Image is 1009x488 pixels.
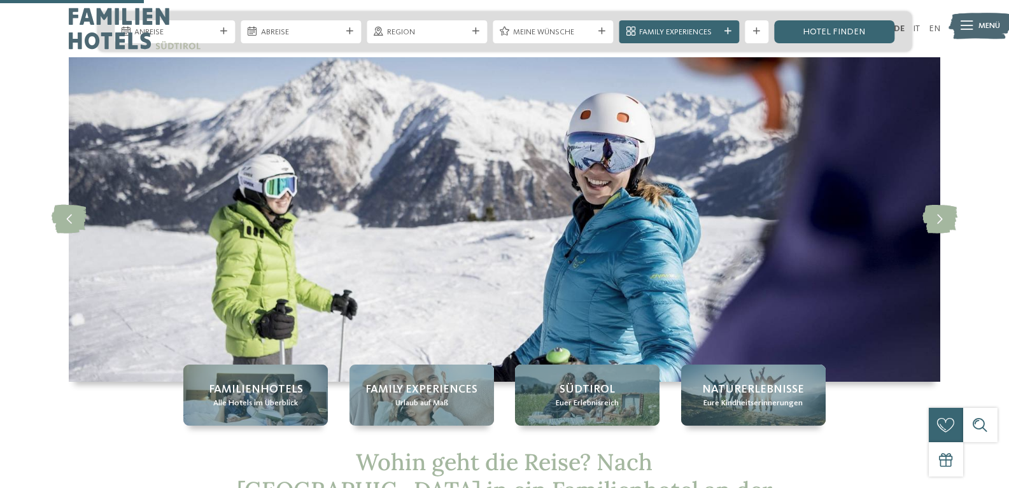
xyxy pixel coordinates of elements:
span: Südtirol [560,382,615,398]
a: Familienhotel an der Piste = Spaß ohne Ende Familienhotels Alle Hotels im Überblick [183,365,328,426]
a: Familienhotel an der Piste = Spaß ohne Ende Naturerlebnisse Eure Kindheitserinnerungen [681,365,826,426]
span: Eure Kindheitserinnerungen [703,398,803,409]
span: Euer Erlebnisreich [556,398,619,409]
a: IT [913,24,920,33]
img: Familienhotel an der Piste = Spaß ohne Ende [69,57,940,382]
span: Familienhotels [209,382,303,398]
span: Naturerlebnisse [702,382,804,398]
span: Alle Hotels im Überblick [213,398,298,409]
a: DE [894,24,905,33]
a: EN [929,24,940,33]
span: Menü [978,20,1000,32]
a: Familienhotel an der Piste = Spaß ohne Ende Family Experiences Urlaub auf Maß [349,365,494,426]
span: Urlaub auf Maß [395,398,448,409]
a: Familienhotel an der Piste = Spaß ohne Ende Südtirol Euer Erlebnisreich [515,365,660,426]
span: Family Experiences [365,382,477,398]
